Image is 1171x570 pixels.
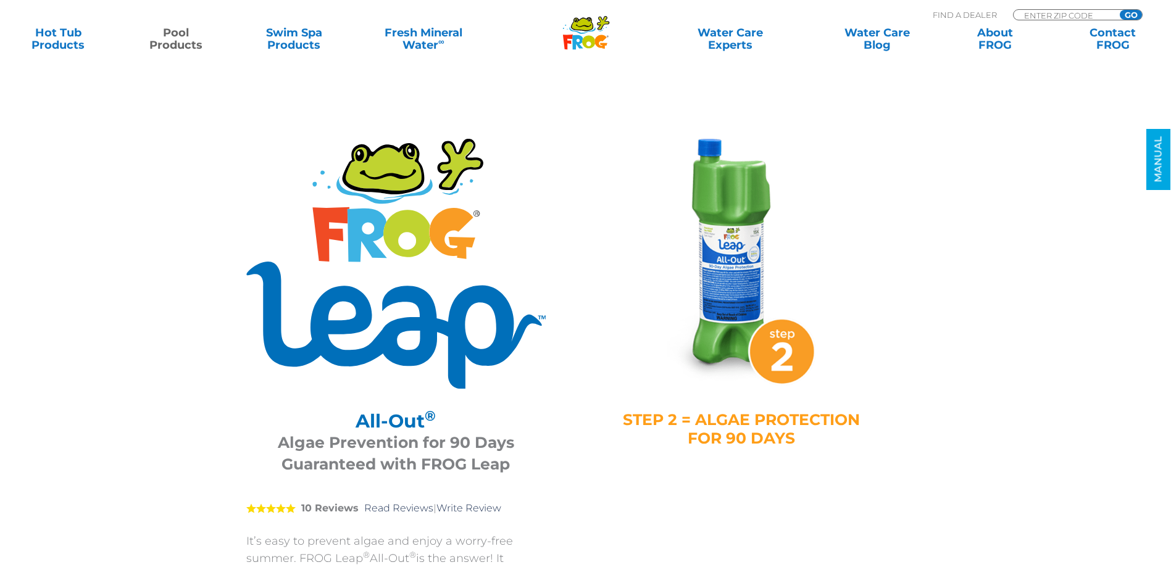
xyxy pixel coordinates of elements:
[12,27,104,51] a: Hot TubProducts
[656,27,805,51] a: Water CareExperts
[246,139,546,389] img: Product Logo
[262,410,530,432] h2: All-Out
[438,36,444,46] sup: ∞
[831,27,923,51] a: Water CareBlog
[436,502,501,514] a: Write Review
[130,27,222,51] a: PoolProducts
[248,27,340,51] a: Swim SpaProducts
[425,407,436,424] sup: ®
[301,502,359,514] strong: 10 Reviews
[933,9,997,20] p: Find A Dealer
[1120,10,1142,20] input: GO
[364,502,433,514] a: Read Reviews
[1146,129,1170,190] a: MANUAL
[623,410,861,447] h4: STEP 2 = ALGAE PROTECTION FOR 90 DAYS
[1023,10,1106,20] input: Zip Code Form
[246,503,296,513] span: 5
[363,550,370,560] sup: ®
[366,27,481,51] a: Fresh MineralWater∞
[246,484,546,532] div: |
[262,432,530,475] h3: Algae Prevention for 90 Days Guaranteed with FROG Leap
[409,550,416,560] sup: ®
[949,27,1041,51] a: AboutFROG
[1067,27,1159,51] a: ContactFROG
